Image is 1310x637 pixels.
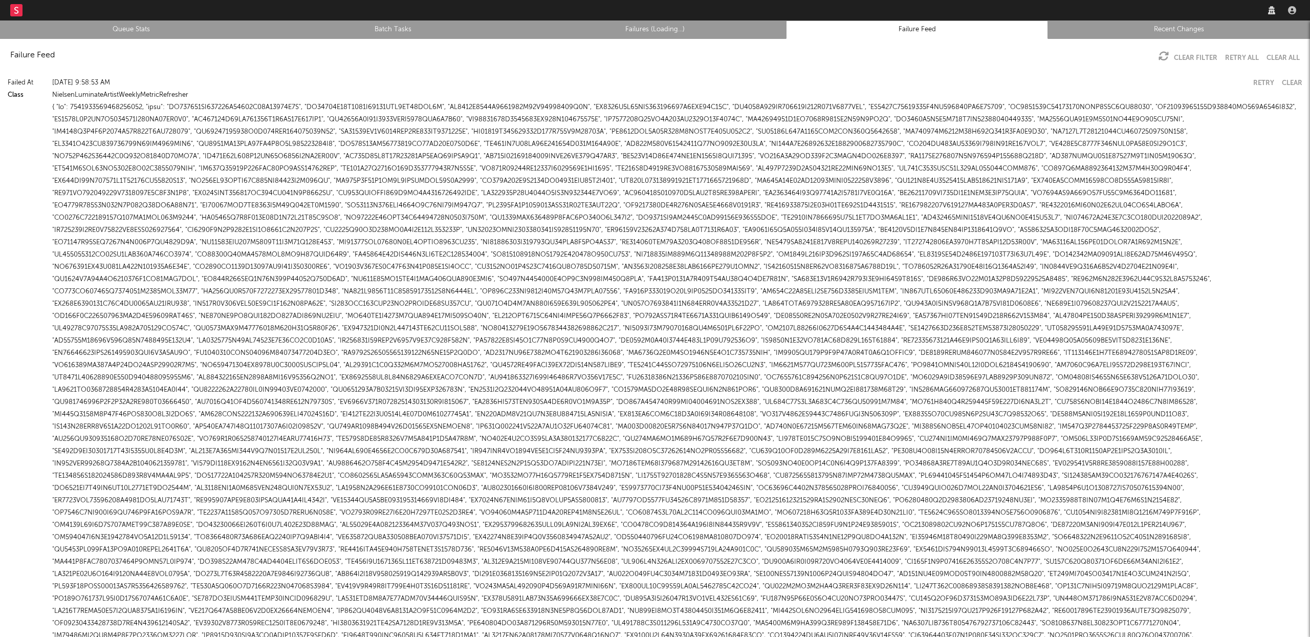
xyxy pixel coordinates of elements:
button: Retry All [1225,55,1259,61]
a: Batch Tasks [268,24,518,36]
div: Failed At [8,77,49,89]
button: Clear [1282,80,1302,87]
a: Queue Stats [6,24,256,36]
div: Failure Feed [10,49,55,61]
button: Clear All [1267,55,1300,61]
a: Class [8,92,24,99]
a: Clear Filter [1174,55,1217,61]
a: Failure Feed [792,24,1042,36]
a: Recent Changes [1054,24,1304,36]
a: Failures (Loading...) [530,24,780,36]
div: NielsenLuminateArtistWeeklyMetricRefresher [52,89,1302,101]
div: [DATE] 9:58:53 AM [52,77,1246,89]
button: Retry [1253,80,1274,87]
